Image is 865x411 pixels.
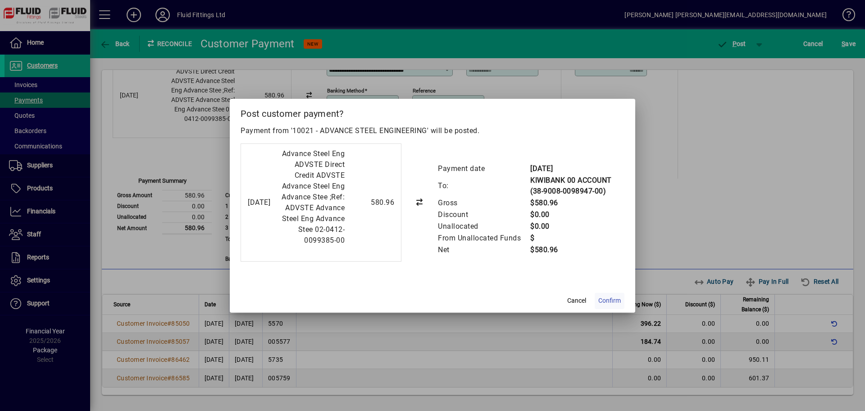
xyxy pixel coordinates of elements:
p: Payment from '10021 - ADVANCE STEEL ENGINEERING' will be posted. [241,125,624,136]
div: 580.96 [349,197,394,208]
button: Confirm [595,293,624,309]
span: Cancel [567,296,586,305]
td: $580.96 [530,197,624,209]
td: Gross [437,197,530,209]
button: Cancel [562,293,591,309]
span: Advance Steel Eng ADVSTE Direct Credit ADVSTE Advance Steel Eng Advance Stee ;Ref: ADVSTE Advance... [282,149,345,245]
td: Net [437,244,530,256]
td: $580.96 [530,244,624,256]
td: $0.00 [530,209,624,221]
td: [DATE] [530,163,624,175]
div: [DATE] [248,197,270,208]
td: $0.00 [530,221,624,232]
td: To: [437,175,530,197]
h2: Post customer payment? [230,99,635,125]
span: Confirm [598,296,621,305]
td: From Unallocated Funds [437,232,530,244]
td: Payment date [437,163,530,175]
td: KIWIBANK 00 ACCOUNT (38-9008-0098947-00) [530,175,624,197]
td: $ [530,232,624,244]
td: Discount [437,209,530,221]
td: Unallocated [437,221,530,232]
